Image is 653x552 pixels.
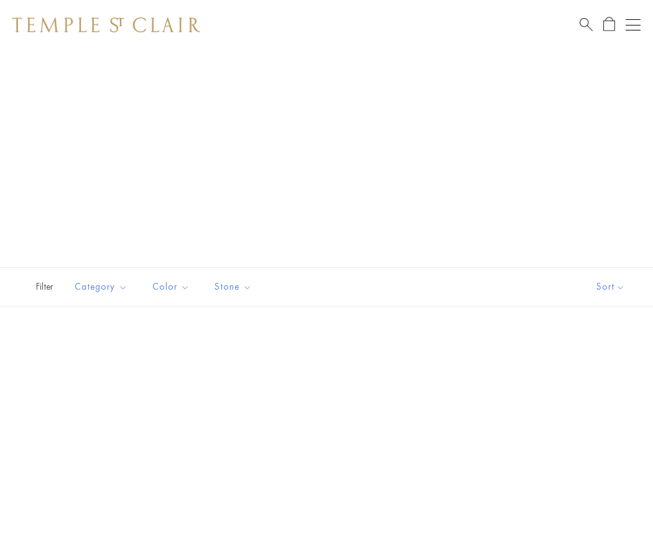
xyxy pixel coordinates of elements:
[603,17,615,32] a: Open Shopping Bag
[68,279,137,295] span: Category
[143,273,199,301] button: Color
[626,17,641,32] button: Open navigation
[568,268,653,306] button: Show sort by
[580,17,593,32] a: Search
[146,279,199,295] span: Color
[205,273,261,301] button: Stone
[12,17,200,32] img: Temple St. Clair
[65,273,137,301] button: Category
[208,279,261,295] span: Stone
